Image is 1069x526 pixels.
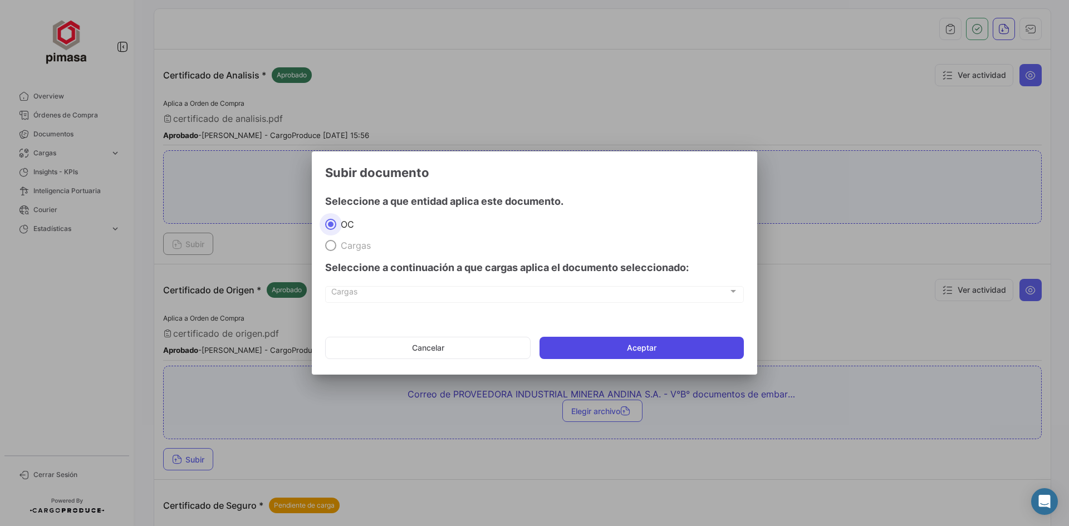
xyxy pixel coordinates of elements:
[325,260,744,276] h4: Seleccione a continuación a que cargas aplica el documento seleccionado:
[325,165,744,180] h3: Subir documento
[1031,488,1058,515] div: Abrir Intercom Messenger
[336,219,354,230] span: OC
[331,289,728,298] span: Cargas
[540,337,744,359] button: Aceptar
[336,240,371,251] span: Cargas
[325,194,744,209] h4: Seleccione a que entidad aplica este documento.
[325,337,531,359] button: Cancelar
